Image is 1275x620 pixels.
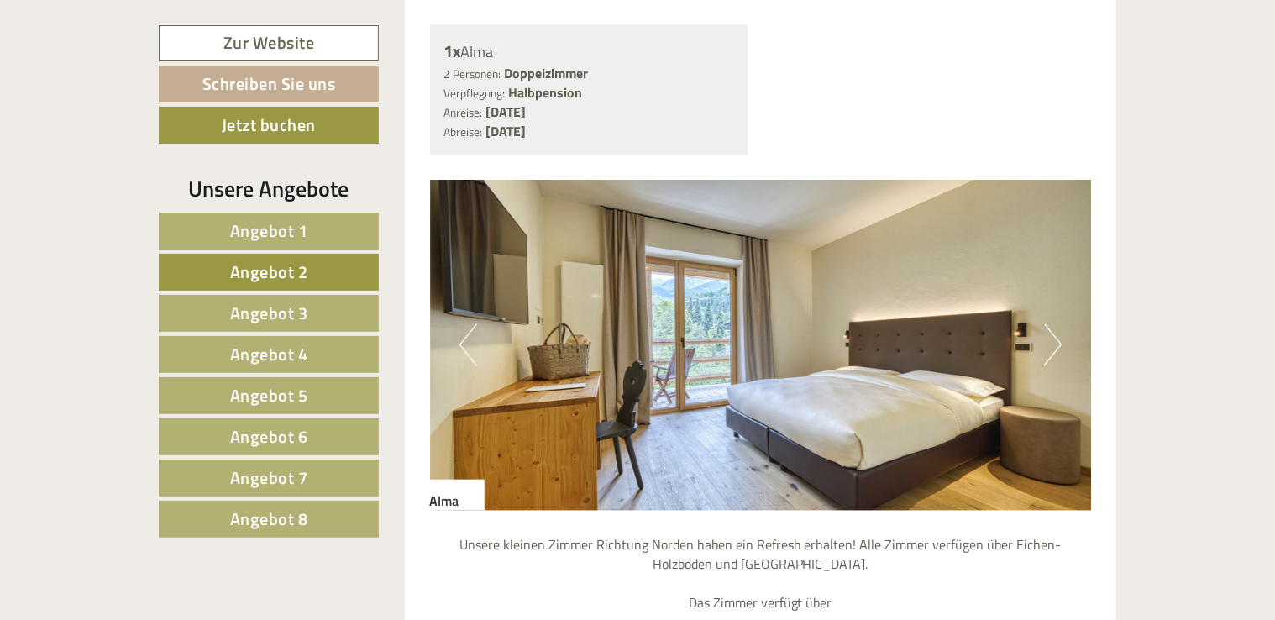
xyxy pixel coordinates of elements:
span: Angebot 1 [230,218,308,244]
button: Next [1044,324,1062,366]
a: Zur Website [159,25,379,61]
span: Angebot 4 [230,341,308,367]
b: 1x [444,38,461,64]
small: Anreise: [444,104,483,121]
b: Doppelzimmer [505,63,589,83]
span: Angebot 8 [230,506,308,532]
a: Schreiben Sie uns [159,66,379,102]
b: [DATE] [486,102,527,122]
small: 2 Personen: [444,66,501,82]
a: Jetzt buchen [159,107,379,144]
span: Angebot 2 [230,259,308,285]
div: Alma [444,39,734,64]
div: Alma [430,480,485,512]
b: [DATE] [486,121,527,141]
span: Angebot 3 [230,300,308,326]
small: Abreise: [444,123,483,140]
img: image [430,180,1092,511]
span: Angebot 7 [230,465,308,491]
div: Unsere Angebote [159,173,379,204]
button: Previous [459,324,477,366]
span: Angebot 5 [230,382,308,408]
small: Verpflegung: [444,85,506,102]
span: Angebot 6 [230,423,308,449]
b: Halbpension [509,82,583,102]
